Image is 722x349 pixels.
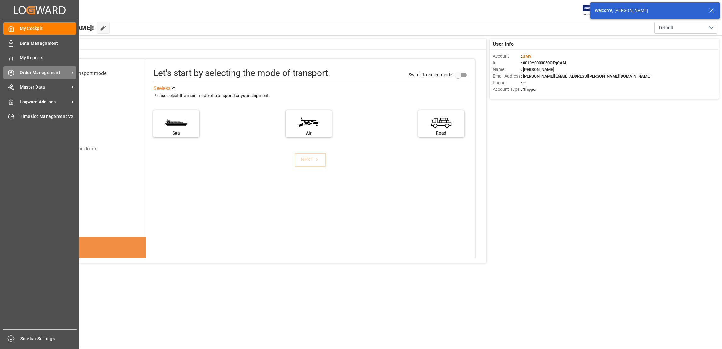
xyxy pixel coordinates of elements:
[20,84,70,90] span: Master Data
[20,55,76,61] span: My Reports
[153,67,330,80] div: Let's start by selecting the mode of transport!
[521,67,554,72] span: : [PERSON_NAME]
[3,110,76,123] a: Timeslot Management V2
[58,70,106,77] div: Select transport mode
[295,153,326,167] button: NEXT
[421,130,461,137] div: Road
[521,54,531,59] span: :
[595,7,703,14] div: Welcome, [PERSON_NAME]
[20,335,77,342] span: Sidebar Settings
[20,40,76,47] span: Data Management
[3,22,76,35] a: My Cockpit
[20,25,76,32] span: My Cockpit
[289,130,329,137] div: Air
[521,87,537,92] span: : Shipper
[493,53,521,60] span: Account
[26,22,94,34] span: Hello [PERSON_NAME]!
[493,60,521,66] span: Id
[20,69,70,76] span: Order Management
[493,40,514,48] span: User Info
[659,25,673,31] span: Default
[157,130,196,137] div: Sea
[3,37,76,49] a: Data Management
[493,73,521,79] span: Email Address
[153,92,471,100] div: Please select the main mode of transport for your shipment.
[493,86,521,93] span: Account Type
[521,61,566,65] span: : 0019Y0000050OTgQAM
[20,113,76,120] span: Timeslot Management V2
[521,74,651,79] span: : [PERSON_NAME][EMAIL_ADDRESS][PERSON_NAME][DOMAIN_NAME]
[153,84,170,92] div: See less
[493,66,521,73] span: Name
[301,156,320,164] div: NEXT
[493,79,521,86] span: Phone
[20,99,70,105] span: Logward Add-ons
[654,22,717,34] button: open menu
[583,5,605,16] img: Exertis%20JAM%20-%20Email%20Logo.jpg_1722504956.jpg
[521,80,526,85] span: : —
[522,54,531,59] span: JIMS
[409,72,452,77] span: Switch to expert mode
